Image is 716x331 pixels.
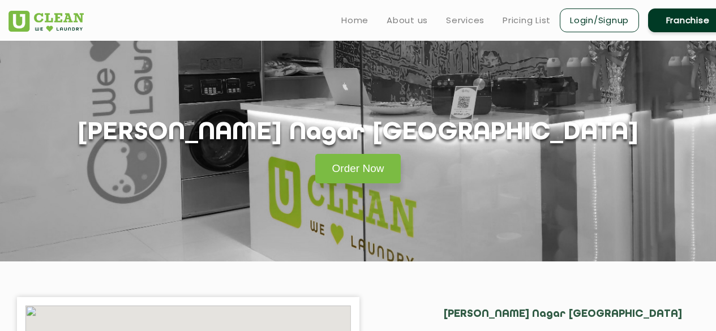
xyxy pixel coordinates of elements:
[503,14,551,27] a: Pricing List
[8,11,84,32] img: UClean Laundry and Dry Cleaning
[77,119,639,148] h1: [PERSON_NAME] Nagar [GEOGRAPHIC_DATA]
[315,154,401,183] a: Order Now
[341,14,368,27] a: Home
[560,8,639,32] a: Login/Signup
[446,14,485,27] a: Services
[387,14,428,27] a: About us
